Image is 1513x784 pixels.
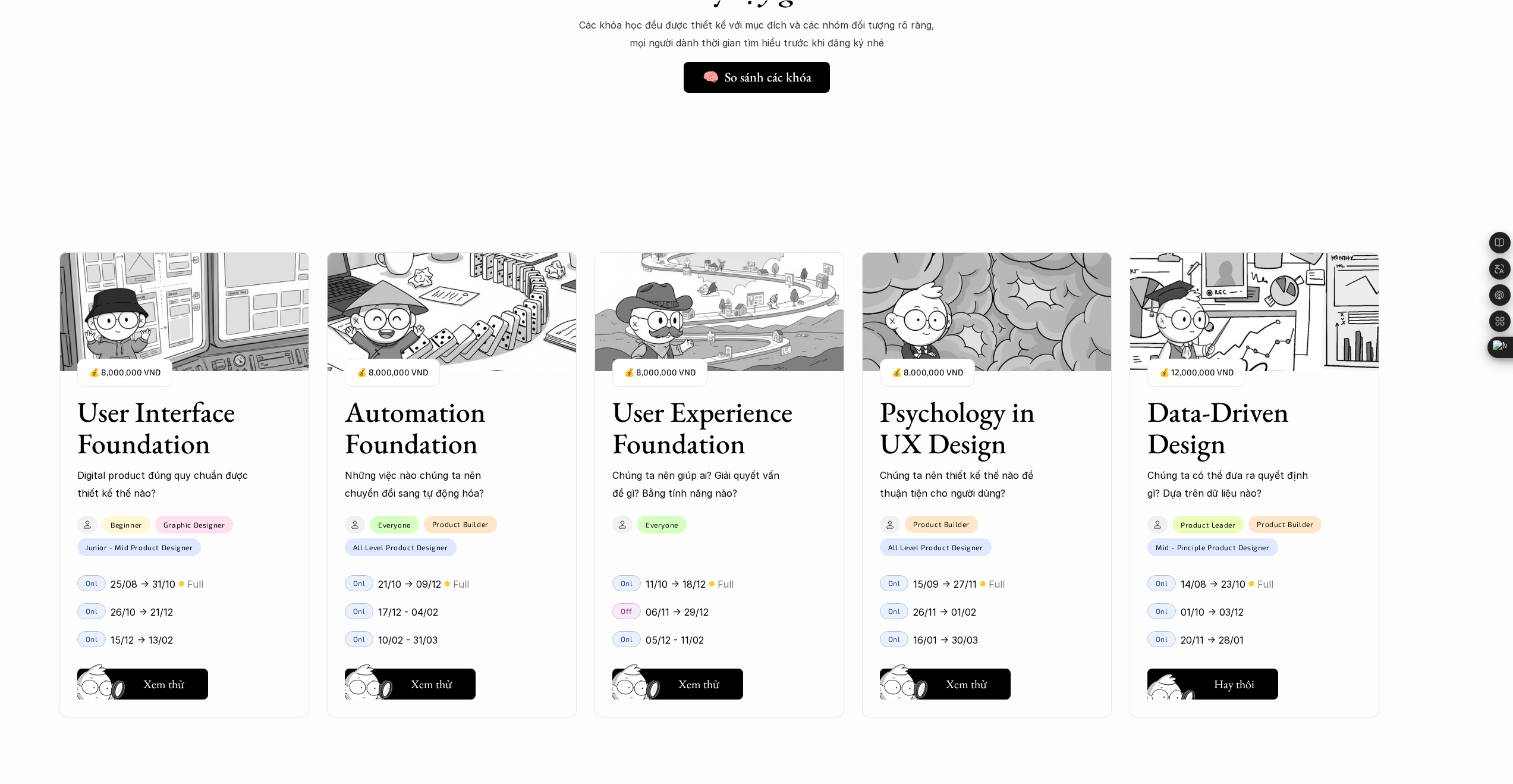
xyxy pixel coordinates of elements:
[453,575,469,593] p: Full
[888,579,901,587] p: Onl
[880,669,1011,700] button: Xem thử
[646,603,709,621] p: 06/11 -> 29/12
[77,396,262,459] h3: User Interface Foundation
[345,466,517,503] p: Những việc nào chúng ta nên chuyển đổi sang tự động hóa?
[378,631,438,649] p: 10/02 - 31/03
[892,365,963,381] p: 💰 8,000,000 VND
[1181,603,1244,621] p: 01/10 -> 03/12
[353,635,366,643] p: Onl
[980,579,986,588] p: 🟡
[646,631,704,649] p: 05/12 - 11/02
[111,631,173,649] p: 15/12 -> 13/02
[111,520,142,528] p: Beginner
[718,575,734,593] p: Full
[888,635,901,643] p: Onl
[345,664,476,700] a: Xem thử
[1147,466,1320,503] p: Chúng ta có thể đưa ra quyết định gì? Dựa trên dữ liệu nào?
[378,520,411,528] p: Everyone
[913,631,978,649] p: 16/01 -> 30/03
[578,16,935,52] p: Các khóa học đều được thiết kế với mục đích và các nhóm đối tượng rõ ràng, mọi người dành thời gi...
[178,579,184,588] p: 🟡
[946,676,987,692] h5: Xem thử
[612,664,743,700] a: Xem thử
[612,466,785,503] p: Chúng ta nên giúp ai? Giải quyết vấn đề gì? Bằng tính năng nào?
[357,365,428,381] p: 💰 8,000,000 VND
[345,669,476,700] button: Xem thử
[621,635,633,643] p: Onl
[888,542,983,551] p: All Level Product Designer
[1147,664,1278,700] a: Hay thôi
[378,603,438,621] p: 17/12 - 04/02
[111,575,175,593] p: 25/08 -> 31/10
[1257,520,1313,528] p: Product Builder
[646,520,678,528] p: Everyone
[1147,396,1332,459] h3: Data-Driven Design
[411,676,452,692] h5: Xem thử
[1248,579,1254,588] p: 🟡
[1156,607,1168,615] p: Onl
[378,575,441,593] p: 21/10 -> 09/12
[187,575,203,593] p: Full
[913,520,970,528] p: Product Builder
[888,607,901,615] p: Onl
[612,669,743,700] button: Xem thử
[646,575,706,593] p: 11/10 -> 18/12
[880,664,1011,700] a: Xem thử
[612,396,797,459] h3: User Experience Foundation
[709,579,715,588] p: 🟡
[353,542,448,551] p: All Level Product Designer
[621,579,633,587] p: Onl
[77,664,208,700] a: Xem thử
[913,575,977,593] p: 15/09 -> 27/11
[703,70,811,85] h5: 🧠 So sánh các khóa
[621,607,633,615] p: Off
[163,520,225,528] p: Graphic Designer
[345,396,529,459] h3: Automation Foundation
[684,62,830,93] a: 🧠 So sánh các khóa
[89,365,161,381] p: 💰 8,000,000 VND
[86,542,193,551] p: Junior - Mid Product Designer
[880,396,1064,459] h3: Psychology in UX Design
[77,466,250,503] p: Digital product đúng quy chuẩn được thiết kế thế nào?
[624,365,696,381] p: 💰 8,000,000 VND
[1214,676,1254,692] h5: Hay thôi
[1257,575,1273,593] p: Full
[353,607,366,615] p: Onl
[77,669,208,700] button: Xem thử
[1147,669,1278,700] button: Hay thôi
[1181,575,1245,593] p: 14/08 -> 23/10
[353,579,366,587] p: Onl
[880,466,1052,503] p: Chúng ta nên thiết kế thế nào để thuận tiện cho người dùng?
[1181,631,1244,649] p: 20/11 -> 28/01
[143,676,184,692] h5: Xem thử
[444,579,450,588] p: 🟡
[989,575,1005,593] p: Full
[1159,365,1234,381] p: 💰 12,000,000 VND
[913,603,976,621] p: 26/11 -> 01/02
[678,676,719,692] h5: Xem thử
[1156,635,1168,643] p: Onl
[1156,579,1168,587] p: Onl
[1181,520,1235,528] p: Product Leader
[111,603,173,621] p: 26/10 -> 21/12
[432,520,489,528] p: Product Builder
[1156,542,1270,551] p: Mid - Pinciple Product Designer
